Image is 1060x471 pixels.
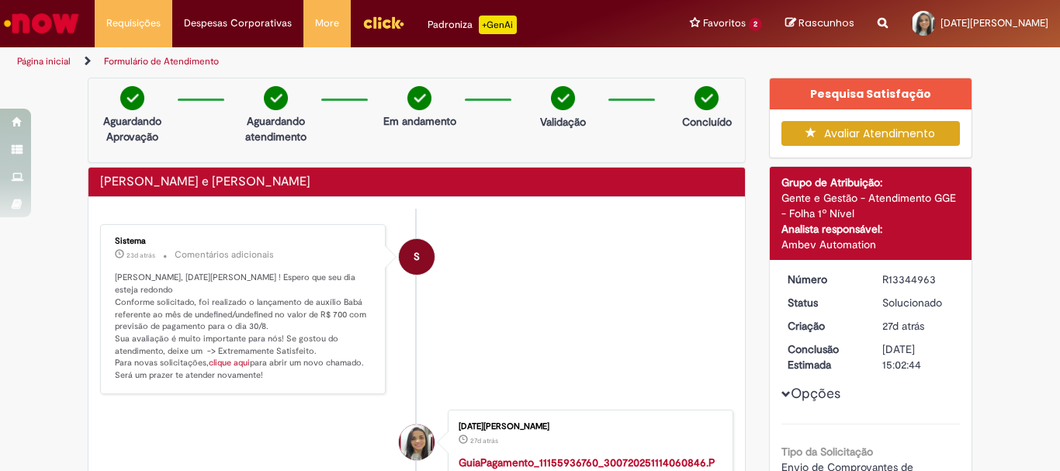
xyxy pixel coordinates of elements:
img: check-circle-green.png [264,86,288,110]
div: System [399,239,435,275]
img: check-circle-green.png [120,86,144,110]
div: Analista responsável: [781,221,961,237]
div: R13344963 [882,272,954,287]
span: 27d atrás [882,319,924,333]
small: Comentários adicionais [175,248,274,261]
dt: Criação [776,318,871,334]
span: [DATE][PERSON_NAME] [940,16,1048,29]
span: Favoritos [703,16,746,31]
span: More [315,16,339,31]
img: check-circle-green.png [695,86,719,110]
div: [DATE][PERSON_NAME] [459,422,717,431]
img: check-circle-green.png [407,86,431,110]
span: 23d atrás [126,251,155,260]
p: Validação [540,114,586,130]
span: 27d atrás [470,436,498,445]
a: Rascunhos [785,16,854,31]
img: ServiceNow [2,8,81,39]
span: Despesas Corporativas [184,16,292,31]
div: Ambev Automation [781,237,961,252]
b: Tipo da Solicitação [781,445,873,459]
p: Aguardando Aprovação [95,113,170,144]
time: 01/08/2025 10:59:56 [470,436,498,445]
div: [DATE] 15:02:44 [882,341,954,372]
div: Padroniza [428,16,517,34]
img: check-circle-green.png [551,86,575,110]
div: Grupo de Atribuição: [781,175,961,190]
a: Página inicial [17,55,71,68]
dt: Número [776,272,871,287]
div: Sistema [115,237,373,246]
span: Rascunhos [798,16,854,30]
p: +GenAi [479,16,517,34]
div: 01/08/2025 11:00:20 [882,318,954,334]
button: Avaliar Atendimento [781,121,961,146]
p: Aguardando atendimento [238,113,313,144]
time: 01/08/2025 11:00:20 [882,319,924,333]
dt: Conclusão Estimada [776,341,871,372]
span: Requisições [106,16,161,31]
div: Gente e Gestão - Atendimento GGE - Folha 1º Nível [781,190,961,221]
time: 05/08/2025 12:53:57 [126,251,155,260]
div: Solucionado [882,295,954,310]
ul: Trilhas de página [12,47,695,76]
a: Formulário de Atendimento [104,55,219,68]
h2: Auxílio Creche e Babá Histórico de tíquete [100,175,310,189]
p: Em andamento [383,113,456,129]
img: click_logo_yellow_360x200.png [362,11,404,34]
p: [PERSON_NAME], [DATE][PERSON_NAME] ! Espero que seu dia esteja redondo Conforme solicitado, foi r... [115,272,373,381]
span: 2 [749,18,762,31]
div: Lucia Alves De Carvalho [399,424,435,460]
p: Concluído [682,114,732,130]
div: Pesquisa Satisfação [770,78,972,109]
a: clique aqui [209,357,250,369]
span: S [414,238,420,275]
dt: Status [776,295,871,310]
